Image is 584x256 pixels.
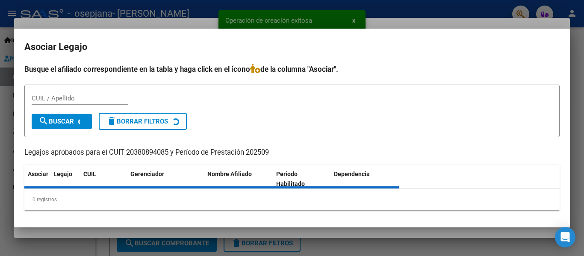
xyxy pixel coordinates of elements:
datatable-header-cell: Periodo Habilitado [273,165,330,193]
h2: Asociar Legajo [24,39,560,55]
mat-icon: search [38,116,49,126]
span: Gerenciador [130,171,164,177]
button: Buscar [32,114,92,129]
div: Open Intercom Messenger [555,227,575,247]
datatable-header-cell: Gerenciador [127,165,204,193]
datatable-header-cell: Dependencia [330,165,399,193]
datatable-header-cell: Nombre Afiliado [204,165,273,193]
p: Legajos aprobados para el CUIT 20380894085 y Período de Prestación 202509 [24,147,560,158]
span: Borrar Filtros [106,118,168,125]
span: Dependencia [334,171,370,177]
mat-icon: delete [106,116,117,126]
datatable-header-cell: CUIL [80,165,127,193]
span: Asociar [28,171,48,177]
span: Legajo [53,171,72,177]
span: CUIL [83,171,96,177]
datatable-header-cell: Asociar [24,165,50,193]
h4: Busque el afiliado correspondiente en la tabla y haga click en el ícono de la columna "Asociar". [24,64,560,75]
datatable-header-cell: Legajo [50,165,80,193]
span: Buscar [38,118,74,125]
button: Borrar Filtros [99,113,187,130]
span: Periodo Habilitado [276,171,305,187]
span: Nombre Afiliado [207,171,252,177]
div: 0 registros [24,189,560,210]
